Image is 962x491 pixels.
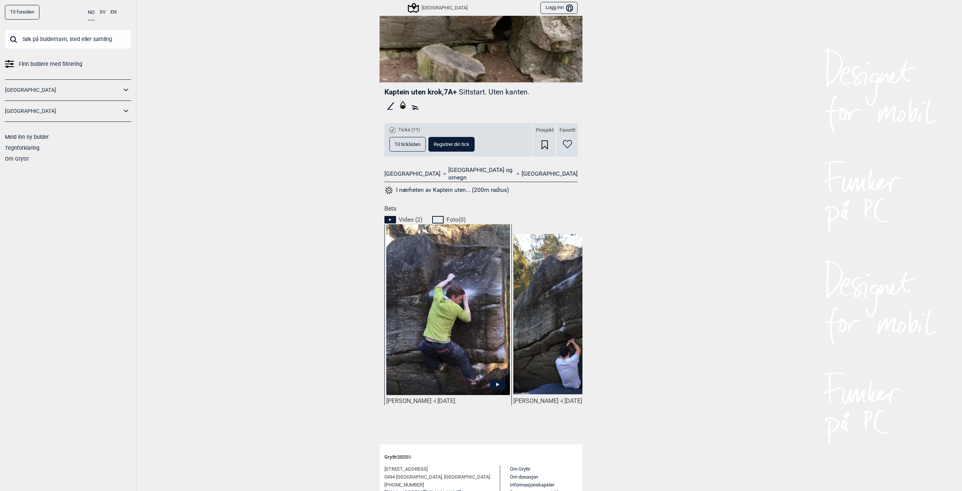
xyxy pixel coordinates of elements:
a: [GEOGRAPHIC_DATA] [384,170,440,178]
a: Meld inn ny bulder [5,134,49,140]
img: Kaptein Krok without krok 7 A 1 [513,234,637,395]
div: [PERSON_NAME] - [513,397,637,405]
input: Søk på buldernavn, sted eller samling [5,29,131,49]
button: NO [88,5,95,20]
a: Informasjonskapsler [510,482,554,488]
span: Finn buldere med filtrering [19,59,82,70]
a: Om donasjon [510,474,538,480]
div: Prosjekt [533,123,556,157]
button: Logg inn [540,2,578,14]
span: i [DATE]. [434,397,457,404]
span: Kaptein uten krok , 7A+ [384,88,457,96]
a: [GEOGRAPHIC_DATA] [5,106,121,117]
span: i [DATE]. [561,397,584,404]
a: Finn buldere med filtrering [5,59,131,70]
button: Til ticklisten [389,137,426,152]
span: 0494 [GEOGRAPHIC_DATA], [GEOGRAPHIC_DATA] [384,473,490,481]
div: Beta [380,205,582,435]
button: Registrer din tick [428,137,475,152]
span: Ticks (11) [398,127,420,133]
span: Favoritt [560,127,575,134]
span: Registrer din tick [434,142,469,147]
div: Gryttr 2025 © [384,449,578,465]
p: Sittstart. Uten kanten. [459,88,529,96]
button: I nærheten av Kaptein uten... (200m radius) [384,185,509,195]
div: [GEOGRAPHIC_DATA] [409,3,467,12]
span: Video ( 2 ) [399,216,422,223]
div: [PERSON_NAME] - [386,397,510,405]
a: Til forsiden [5,5,39,20]
a: Om Gryttr [510,466,530,472]
button: SV [100,5,106,20]
a: [GEOGRAPHIC_DATA] og omegn [448,166,514,182]
span: Til ticklisten [395,142,420,147]
a: Tegnforklaring [5,145,39,151]
nav: > > [384,166,578,182]
span: [STREET_ADDRESS] [384,465,428,473]
img: Stig pa Kaptein uten krok [386,224,510,416]
span: [PHONE_NUMBER] [384,481,424,489]
button: EN [110,5,116,20]
a: [GEOGRAPHIC_DATA] [522,170,578,178]
span: Foto ( 0 ) [446,216,466,223]
a: [GEOGRAPHIC_DATA] [5,85,121,96]
a: Om Gryttr [5,156,29,162]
